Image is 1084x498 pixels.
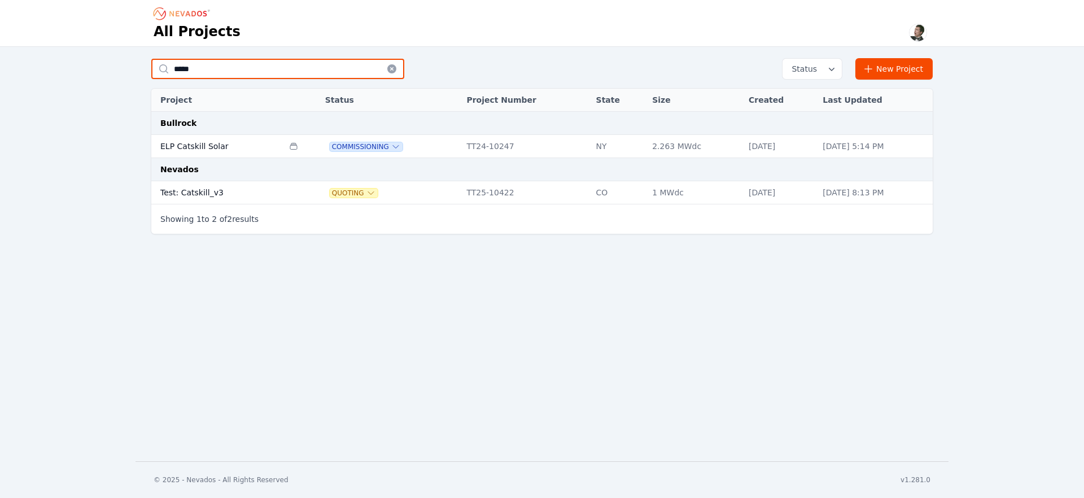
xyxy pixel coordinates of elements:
span: 2 [212,215,217,224]
span: 2 [227,215,232,224]
td: [DATE] [743,135,817,158]
td: 1 MWdc [646,181,743,204]
td: TT25-10422 [461,181,590,204]
a: New Project [855,58,933,80]
td: NY [591,135,647,158]
td: Bullrock [151,112,933,135]
th: Project [151,89,283,112]
span: 1 [196,215,202,224]
button: Status [783,59,842,79]
p: Showing to of results [160,213,259,225]
td: TT24-10247 [461,135,590,158]
th: State [591,89,647,112]
th: Size [646,89,743,112]
button: Quoting [330,189,378,198]
div: © 2025 - Nevados - All Rights Reserved [154,475,289,484]
tr: ELP Catskill SolarCommissioningTT24-10247NY2.263 MWdc[DATE][DATE] 5:14 PM [151,135,933,158]
nav: Breadcrumb [154,5,213,23]
th: Project Number [461,89,590,112]
th: Last Updated [817,89,933,112]
img: Alex Kushner [909,24,927,42]
td: [DATE] 5:14 PM [817,135,933,158]
th: Created [743,89,817,112]
td: [DATE] [743,181,817,204]
td: CO [591,181,647,204]
td: Nevados [151,158,933,181]
tr: Test: Catskill_v3QuotingTT25-10422CO1 MWdc[DATE][DATE] 8:13 PM [151,181,933,204]
button: Commissioning [330,142,403,151]
h1: All Projects [154,23,241,41]
td: Test: Catskill_v3 [151,181,283,204]
td: ELP Catskill Solar [151,135,283,158]
span: Status [787,63,817,75]
th: Status [320,89,461,112]
td: [DATE] 8:13 PM [817,181,933,204]
div: v1.281.0 [901,475,930,484]
td: 2.263 MWdc [646,135,743,158]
